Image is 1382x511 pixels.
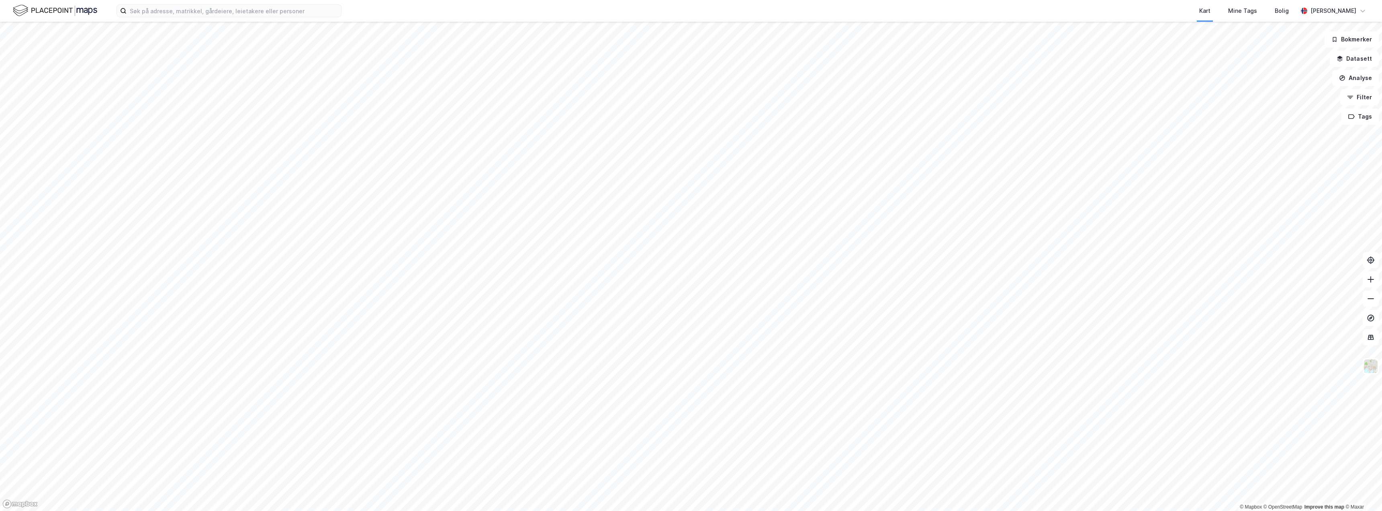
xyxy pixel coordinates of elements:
[1363,359,1378,374] img: Z
[1342,472,1382,511] iframe: Chat Widget
[1275,6,1289,16] div: Bolig
[2,499,38,509] a: Mapbox homepage
[1342,472,1382,511] div: Kontrollprogram for chat
[127,5,341,17] input: Søk på adresse, matrikkel, gårdeiere, leietakere eller personer
[13,4,97,18] img: logo.f888ab2527a4732fd821a326f86c7f29.svg
[1240,504,1262,510] a: Mapbox
[1341,109,1379,125] button: Tags
[1325,31,1379,47] button: Bokmerker
[1330,51,1379,67] button: Datasett
[1340,89,1379,105] button: Filter
[1228,6,1257,16] div: Mine Tags
[1304,504,1344,510] a: Improve this map
[1199,6,1210,16] div: Kart
[1263,504,1302,510] a: OpenStreetMap
[1332,70,1379,86] button: Analyse
[1310,6,1356,16] div: [PERSON_NAME]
